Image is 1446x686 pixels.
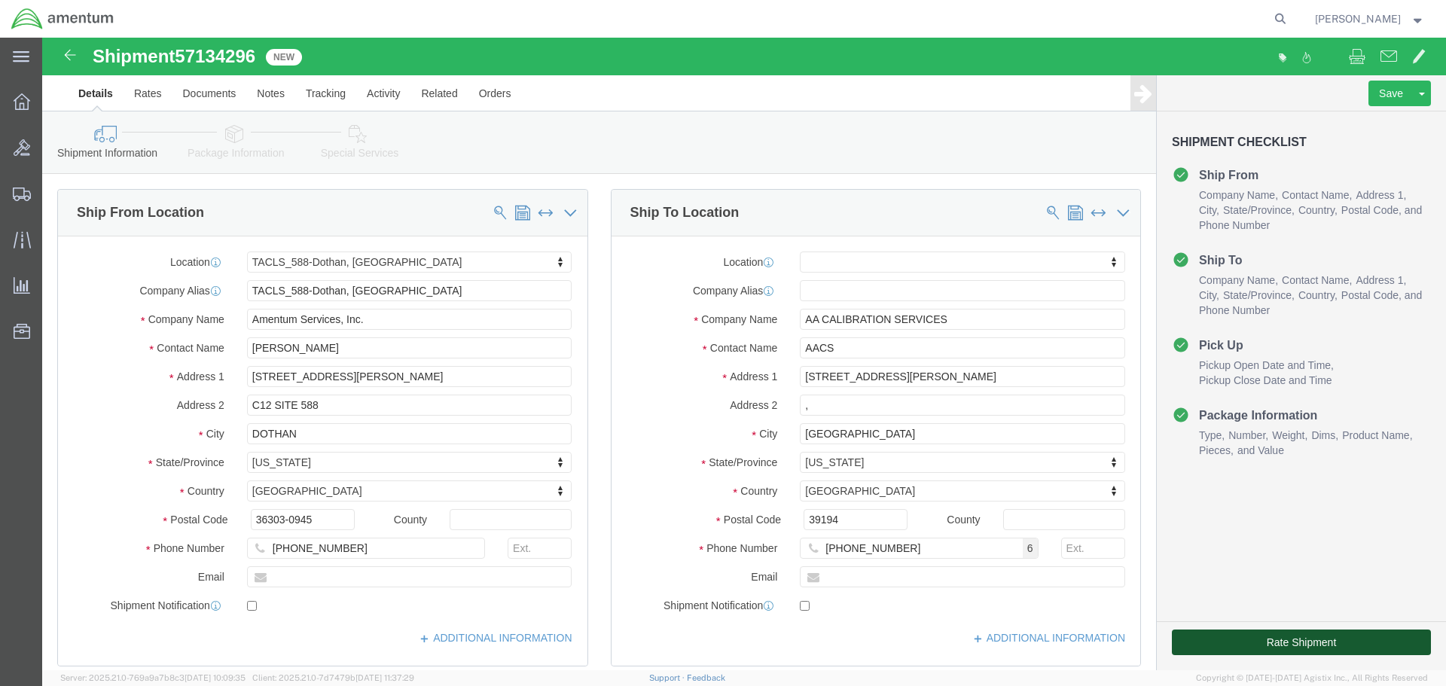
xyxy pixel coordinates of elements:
a: Support [649,673,687,682]
span: [DATE] 11:37:29 [355,673,414,682]
span: Server: 2025.21.0-769a9a7b8c3 [60,673,246,682]
button: [PERSON_NAME] [1314,10,1426,28]
a: Feedback [687,673,725,682]
span: Client: 2025.21.0-7d7479b [252,673,414,682]
span: Copyright © [DATE]-[DATE] Agistix Inc., All Rights Reserved [1196,672,1428,684]
span: [DATE] 10:09:35 [185,673,246,682]
iframe: FS Legacy Container [42,38,1446,670]
img: logo [11,8,114,30]
span: Joel Floyd [1315,11,1401,27]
